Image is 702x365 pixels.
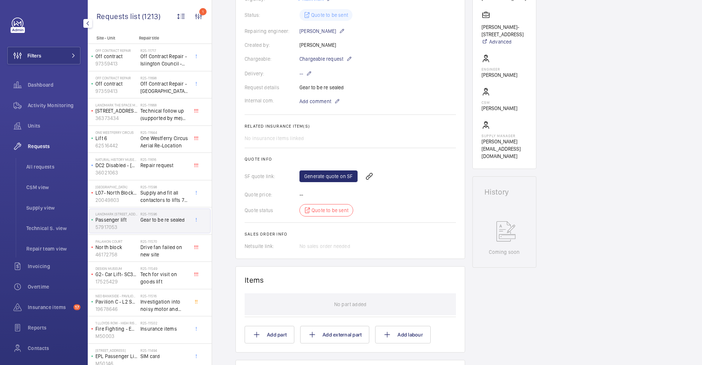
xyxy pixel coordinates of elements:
[95,332,137,340] p: M50003
[245,124,456,129] h2: Related insurance item(s)
[95,196,137,204] p: 20049803
[95,60,137,67] p: 97359413
[245,157,456,162] h2: Quote info
[140,266,189,271] h2: R25-11549
[95,244,137,251] p: North block
[140,157,189,162] h2: R25-11616
[299,69,312,78] p: --
[28,263,80,270] span: Invoicing
[95,185,137,189] p: [GEOGRAPHIC_DATA]
[482,67,517,71] p: Engineer
[140,53,189,67] span: Off Contract Repair - Islington Council - [GEOGRAPHIC_DATA]
[95,321,137,325] p: 1 Lloyds Row - High Risk Building
[482,23,527,38] p: [PERSON_NAME]- [STREET_ADDRESS]
[140,244,189,258] span: Drive fan failed on new site
[482,100,517,105] p: CSM
[140,239,189,244] h2: R25-11570
[28,81,80,89] span: Dashboard
[95,103,137,107] p: Landmark The Space Mayfair
[26,163,80,170] span: All requests
[482,105,517,112] p: [PERSON_NAME]
[28,304,71,311] span: Insurance items
[26,204,80,211] span: Supply view
[140,294,189,298] h2: R25-11516
[140,162,189,169] span: Repair request
[97,12,142,21] span: Requests list
[95,294,137,298] p: Neo Bankside - Pavilion C
[140,348,189,353] h2: R25-11494
[95,239,137,244] p: Palamon Court
[245,326,294,343] button: Add part
[140,298,189,313] span: Investigation into noisy motor and rope rough
[95,53,137,60] p: Off contract
[95,157,137,162] p: Natural History Museum
[95,353,137,360] p: EPL Passenger Lift Gen 2
[95,216,137,223] p: Passenger lift
[334,293,366,315] p: No part added
[95,135,137,142] p: Lift 6
[28,283,80,290] span: Overtime
[95,48,137,53] p: Off Contract Repair
[95,212,137,216] p: Landmark [STREET_ADDRESS]
[300,326,369,343] button: Add external part
[95,348,137,353] p: [STREET_ADDRESS]
[28,143,80,150] span: Requests
[28,345,80,352] span: Contacts
[95,298,137,305] p: Pavilion C - L2 South - 299809015
[140,325,189,332] span: Insurance items
[140,130,189,135] h2: R25-11644
[95,76,137,80] p: Off Contract Repair
[95,107,137,114] p: [STREET_ADDRESS]
[27,52,41,59] span: Filters
[140,189,189,204] span: Supply and fit all contactors to lifts 7 & 8
[26,245,80,252] span: Repair team view
[140,321,189,325] h2: R25-11502
[299,55,343,63] span: Chargeable request
[482,138,527,160] p: [PERSON_NAME][EMAIL_ADDRESS][DOMAIN_NAME]
[482,38,527,45] a: Advanced
[26,225,80,232] span: Technical S. view
[482,71,517,79] p: [PERSON_NAME]
[28,122,80,129] span: Units
[95,325,137,332] p: Fire Fighting - EPL Passenger Lift Flats 11-32
[95,114,137,122] p: 36373434
[245,232,456,237] h2: Sales order info
[140,185,189,189] h2: R25-11598
[95,189,137,196] p: L07- North Block L/H (2FLR)
[140,48,189,53] h2: R25-11717
[140,135,189,149] span: One Westferry Circus Aerial Re-Location
[140,76,189,80] h2: R25-11698
[375,326,431,343] button: Add labour
[140,80,189,95] span: Off Contract Repair - [GEOGRAPHIC_DATA] - [PERSON_NAME][GEOGRAPHIC_DATA] [GEOGRAPHIC_DATA]
[140,271,189,285] span: Tech for visit on goods lift
[140,107,189,122] span: Technical follow up (supported by me) on multiple earth faults
[95,130,137,135] p: One Westferry Circus
[95,305,137,313] p: 19678646
[484,188,524,196] h1: History
[95,87,137,95] p: 97359413
[95,223,137,231] p: 57917053
[95,162,137,169] p: DC2 Disabled - [GEOGRAPHIC_DATA] SP/L/03
[28,324,80,331] span: Reports
[299,27,345,35] p: [PERSON_NAME]
[28,102,80,109] span: Activity Monitoring
[26,184,80,191] span: CSM view
[140,353,189,360] span: SIM card
[95,80,137,87] p: Off contract
[7,47,80,64] button: Filters
[299,98,331,105] span: Add comment
[73,304,80,310] span: 17
[95,278,137,285] p: 17525429
[95,142,137,149] p: 62516442
[95,266,137,271] p: Design Museum
[95,251,137,258] p: 46172758
[95,169,137,176] p: 36021063
[140,216,189,223] span: Gear to be re sealed
[489,248,520,256] p: Coming soon
[140,212,189,216] h2: R25-11596
[95,271,137,278] p: G2- Car Lift- SC38738
[139,35,187,41] p: Repair title
[88,35,136,41] p: Site - Unit
[299,170,358,182] a: Generate quote on SF
[140,103,189,107] h2: R25-11668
